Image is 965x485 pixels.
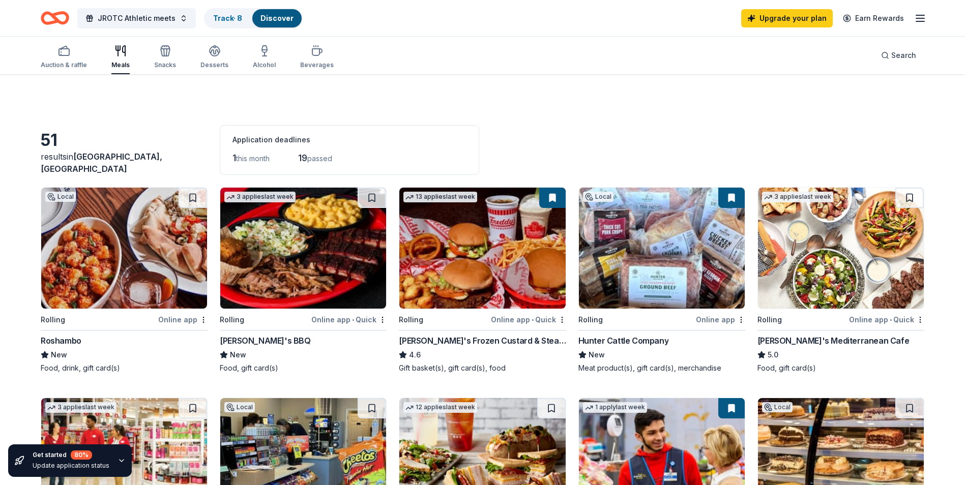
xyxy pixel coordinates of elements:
[33,462,109,470] div: Update application status
[849,313,924,326] div: Online app Quick
[232,153,236,163] span: 1
[578,187,745,373] a: Image for Hunter Cattle CompanyLocalRollingOnline appHunter Cattle CompanyNewMeat product(s), gif...
[762,402,793,412] div: Local
[578,335,669,347] div: Hunter Cattle Company
[77,8,196,28] button: JROTC Athletic meets
[741,9,833,27] a: Upgrade your plan
[578,314,603,326] div: Rolling
[757,314,782,326] div: Rolling
[224,192,296,202] div: 3 applies last week
[399,335,566,347] div: [PERSON_NAME]'s Frozen Custard & Steakburgers
[200,61,228,69] div: Desserts
[399,188,565,309] img: Image for Freddy's Frozen Custard & Steakburgers
[213,14,242,22] a: Track· 8
[491,313,566,326] div: Online app Quick
[298,153,307,163] span: 19
[45,192,76,202] div: Local
[589,349,605,361] span: New
[41,41,87,74] button: Auction & raffle
[236,154,270,163] span: this month
[253,41,276,74] button: Alcohol
[758,188,924,309] img: Image for Taziki's Mediterranean Cafe
[41,363,208,373] div: Food, drink, gift card(s)
[409,349,421,361] span: 4.6
[352,316,354,324] span: •
[220,188,386,309] img: Image for Sonny's BBQ
[579,188,745,309] img: Image for Hunter Cattle Company
[403,402,477,413] div: 12 applies last week
[762,192,833,202] div: 3 applies last week
[532,316,534,324] span: •
[220,363,387,373] div: Food, gift card(s)
[41,188,207,309] img: Image for Roshambo
[300,61,334,69] div: Beverages
[399,187,566,373] a: Image for Freddy's Frozen Custard & Steakburgers13 applieslast weekRollingOnline app•Quick[PERSON...
[757,335,909,347] div: [PERSON_NAME]'s Mediterranean Cafe
[230,349,246,361] span: New
[41,150,208,175] div: results
[45,402,116,413] div: 3 applies last week
[757,187,924,373] a: Image for Taziki's Mediterranean Cafe3 applieslast weekRollingOnline app•Quick[PERSON_NAME]'s Med...
[253,61,276,69] div: Alcohol
[41,187,208,373] a: Image for RoshamboLocalRollingOnline appRoshamboNewFood, drink, gift card(s)
[890,316,892,324] span: •
[204,8,303,28] button: Track· 8Discover
[578,363,745,373] div: Meat product(s), gift card(s), merchandise
[399,363,566,373] div: Gift basket(s), gift card(s), food
[260,14,294,22] a: Discover
[111,61,130,69] div: Meals
[403,192,477,202] div: 13 applies last week
[111,41,130,74] button: Meals
[98,12,176,24] span: JROTC Athletic meets
[311,313,387,326] div: Online app Quick
[220,335,310,347] div: [PERSON_NAME]'s BBQ
[220,187,387,373] a: Image for Sonny's BBQ3 applieslast weekRollingOnline app•Quick[PERSON_NAME]'s BBQNewFood, gift ca...
[232,134,466,146] div: Application deadlines
[757,363,924,373] div: Food, gift card(s)
[71,450,92,460] div: 80 %
[41,130,208,150] div: 51
[41,335,81,347] div: Roshambo
[837,9,910,27] a: Earn Rewards
[891,49,916,62] span: Search
[158,313,208,326] div: Online app
[307,154,332,163] span: passed
[583,402,647,413] div: 1 apply last week
[220,314,244,326] div: Rolling
[51,349,67,361] span: New
[768,349,778,361] span: 5.0
[583,192,613,202] div: Local
[33,450,109,460] div: Get started
[41,151,162,174] span: in
[399,314,423,326] div: Rolling
[154,61,176,69] div: Snacks
[154,41,176,74] button: Snacks
[696,313,745,326] div: Online app
[224,402,255,412] div: Local
[873,45,924,66] button: Search
[41,151,162,174] span: [GEOGRAPHIC_DATA], [GEOGRAPHIC_DATA]
[41,6,69,30] a: Home
[41,314,65,326] div: Rolling
[200,41,228,74] button: Desserts
[41,61,87,69] div: Auction & raffle
[300,41,334,74] button: Beverages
